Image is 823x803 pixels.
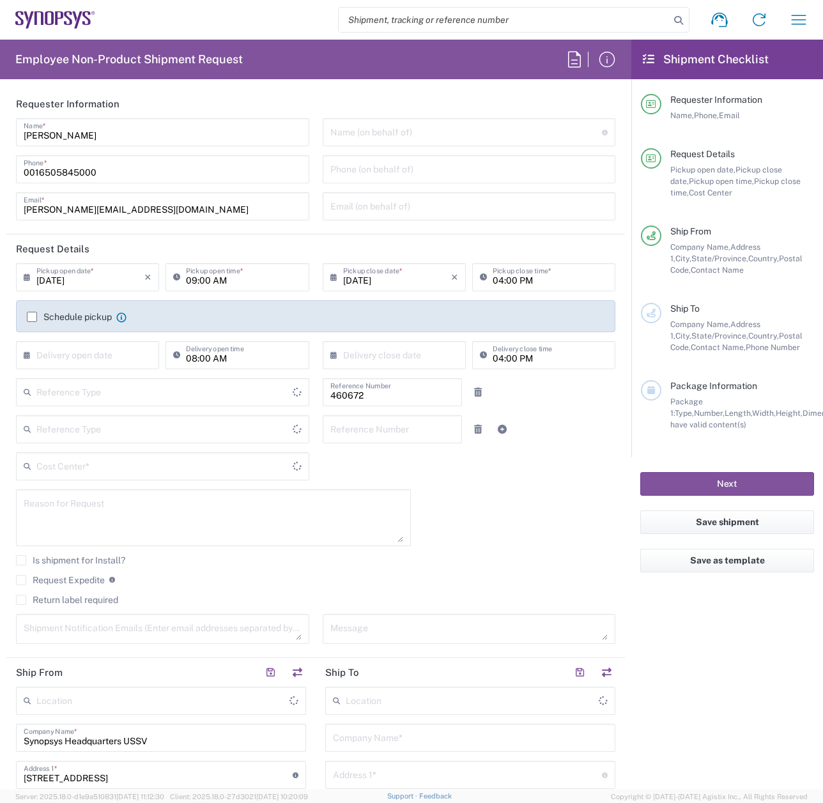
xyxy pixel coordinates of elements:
[691,254,748,263] span: State/Province,
[670,111,694,120] span: Name,
[748,331,779,340] span: Country,
[776,408,803,418] span: Height,
[15,793,164,800] span: Server: 2025.18.0-d1e9a510831
[15,52,243,67] h2: Employee Non-Product Shipment Request
[719,111,740,120] span: Email
[611,791,808,802] span: Copyright © [DATE]-[DATE] Agistix Inc., All Rights Reserved
[752,408,776,418] span: Width,
[469,383,487,401] a: Remove Reference
[27,312,112,322] label: Schedule pickup
[643,52,769,67] h2: Shipment Checklist
[640,549,814,572] button: Save as template
[670,381,757,391] span: Package Information
[689,176,754,186] span: Pickup open time,
[493,420,511,438] a: Add Reference
[694,111,719,120] span: Phone,
[670,303,700,314] span: Ship To
[170,793,308,800] span: Client: 2025.18.0-27d3021
[256,793,308,800] span: [DATE] 10:20:09
[16,555,125,565] label: Is shipment for Install?
[670,95,762,105] span: Requester Information
[694,408,725,418] span: Number,
[691,265,744,275] span: Contact Name
[640,472,814,496] button: Next
[144,267,151,287] i: ×
[670,165,735,174] span: Pickup open date,
[469,420,487,438] a: Remove Reference
[116,793,164,800] span: [DATE] 11:12:30
[670,226,711,236] span: Ship From
[746,342,800,352] span: Phone Number
[325,666,359,679] h2: Ship To
[16,243,89,256] h2: Request Details
[16,595,118,605] label: Return label required
[339,8,670,32] input: Shipment, tracking or reference number
[16,575,105,585] label: Request Expedite
[675,331,691,340] span: City,
[451,267,458,287] i: ×
[689,188,732,197] span: Cost Center
[419,792,452,800] a: Feedback
[16,666,63,679] h2: Ship From
[640,510,814,534] button: Save shipment
[691,342,746,352] span: Contact Name,
[675,254,691,263] span: City,
[725,408,752,418] span: Length,
[670,149,735,159] span: Request Details
[748,254,779,263] span: Country,
[670,319,730,329] span: Company Name,
[675,408,694,418] span: Type,
[16,98,119,111] h2: Requester Information
[387,792,419,800] a: Support
[670,397,703,418] span: Package 1:
[670,242,730,252] span: Company Name,
[691,331,748,340] span: State/Province,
